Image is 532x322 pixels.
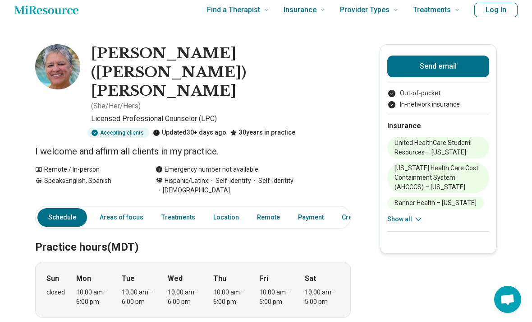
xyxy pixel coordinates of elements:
span: Find a Therapist [207,4,260,16]
a: Home page [14,1,78,19]
div: 10:00 am – 6:00 pm [168,288,202,307]
span: Provider Types [340,4,390,16]
button: Send email [387,56,489,77]
a: Payment [293,208,329,227]
a: Location [208,208,244,227]
a: Remote [252,208,285,227]
strong: Mon [76,273,91,284]
span: Self-identity [251,176,294,186]
span: Insurance [284,4,316,16]
h1: [PERSON_NAME] ([PERSON_NAME]) [PERSON_NAME] [91,44,351,101]
li: Out-of-pocket [387,89,489,98]
div: 30 years in practice [230,128,295,138]
div: 10:00 am – 5:00 pm [259,288,294,307]
strong: Thu [213,273,226,284]
a: Treatments [156,208,201,227]
li: [US_STATE] Health Care Cost Containment System (AHCCCS) – [US_STATE] [387,162,489,193]
div: Accepting clients [87,128,149,138]
h2: Practice hours (MDT) [35,218,351,255]
strong: Wed [168,273,183,284]
div: 10:00 am – 6:00 pm [122,288,156,307]
ul: Payment options [387,89,489,109]
span: Self-identify [208,176,251,186]
div: When does the program meet? [35,262,351,318]
div: Open chat [494,286,521,313]
li: Banner Health – [US_STATE] [387,197,484,209]
button: Show all [387,215,423,224]
a: Schedule [37,208,87,227]
div: 10:00 am – 6:00 pm [213,288,248,307]
div: closed [46,288,65,297]
strong: Sat [305,273,316,284]
span: Hispanic/Latinx [165,176,208,186]
strong: Tue [122,273,135,284]
div: Emergency number not available [156,165,258,174]
img: Elizabeth Smithhart, Licensed Professional Counselor (LPC) [35,44,80,89]
h2: Insurance [387,121,489,131]
div: Updated 30+ days ago [153,128,226,138]
div: Speaks English, Spanish [35,176,138,195]
div: 10:00 am – 6:00 pm [76,288,111,307]
p: ( She/Her/Hers ) [91,101,141,112]
button: Log In [474,3,518,17]
a: Credentials [336,208,387,227]
li: In-network insurance [387,100,489,109]
li: United HealthCare Student Resources – [US_STATE] [387,137,489,159]
strong: Fri [259,273,268,284]
div: 10:00 am – 5:00 pm [305,288,339,307]
p: Licensed Professional Counselor (LPC) [91,113,351,124]
a: Areas of focus [94,208,149,227]
span: [DEMOGRAPHIC_DATA] [156,186,230,195]
strong: Sun [46,273,59,284]
span: Treatments [413,4,451,16]
div: Remote / In-person [35,165,138,174]
p: I welcome and affirm all clients in my practice. [35,145,351,158]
